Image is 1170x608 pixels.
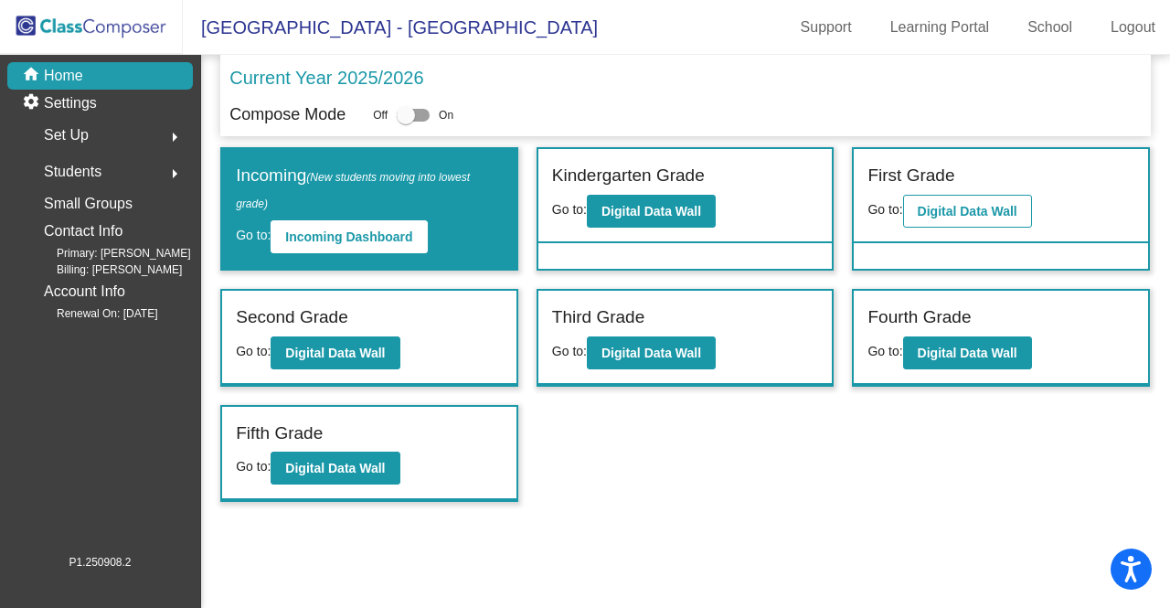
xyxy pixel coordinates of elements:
[552,202,587,217] span: Go to:
[44,159,101,185] span: Students
[229,64,423,91] p: Current Year 2025/2026
[164,163,186,185] mat-icon: arrow_right
[44,191,133,217] p: Small Groups
[44,92,97,114] p: Settings
[229,102,346,127] p: Compose Mode
[27,261,182,278] span: Billing: [PERSON_NAME]
[903,195,1032,228] button: Digital Data Wall
[236,228,271,242] span: Go to:
[271,336,399,369] button: Digital Data Wall
[236,304,348,331] label: Second Grade
[236,459,271,474] span: Go to:
[236,421,323,447] label: Fifth Grade
[1096,13,1170,42] a: Logout
[236,171,470,210] span: (New students moving into lowest grade)
[903,336,1032,369] button: Digital Data Wall
[587,195,716,228] button: Digital Data Wall
[601,204,701,219] b: Digital Data Wall
[918,204,1017,219] b: Digital Data Wall
[271,452,399,485] button: Digital Data Wall
[601,346,701,360] b: Digital Data Wall
[285,229,412,244] b: Incoming Dashboard
[236,344,271,358] span: Go to:
[876,13,1005,42] a: Learning Portal
[552,344,587,358] span: Go to:
[373,107,388,123] span: Off
[285,346,385,360] b: Digital Data Wall
[918,346,1017,360] b: Digital Data Wall
[44,279,125,304] p: Account Info
[1013,13,1087,42] a: School
[22,92,44,114] mat-icon: settings
[867,304,971,331] label: Fourth Grade
[44,123,89,148] span: Set Up
[285,461,385,475] b: Digital Data Wall
[552,163,705,189] label: Kindergarten Grade
[22,65,44,87] mat-icon: home
[27,305,157,322] span: Renewal On: [DATE]
[867,344,902,358] span: Go to:
[439,107,453,123] span: On
[183,13,598,42] span: [GEOGRAPHIC_DATA] - [GEOGRAPHIC_DATA]
[164,126,186,148] mat-icon: arrow_right
[786,13,867,42] a: Support
[552,304,644,331] label: Third Grade
[44,65,83,87] p: Home
[867,163,954,189] label: First Grade
[271,220,427,253] button: Incoming Dashboard
[44,219,122,244] p: Contact Info
[867,202,902,217] span: Go to:
[27,245,191,261] span: Primary: [PERSON_NAME]
[587,336,716,369] button: Digital Data Wall
[236,163,503,215] label: Incoming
